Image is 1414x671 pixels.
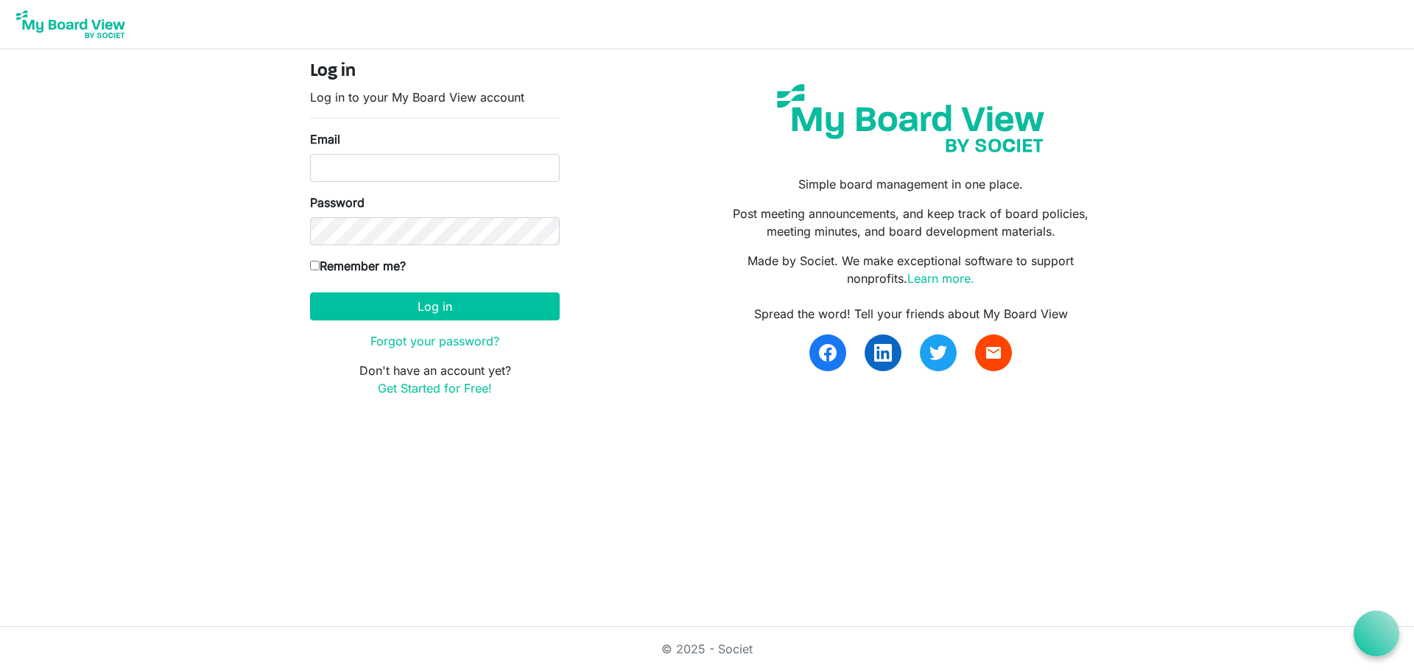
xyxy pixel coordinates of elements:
button: Log in [310,292,560,320]
label: Email [310,130,340,148]
h4: Log in [310,61,560,82]
p: Post meeting announcements, and keep track of board policies, meeting minutes, and board developm... [718,205,1104,240]
img: twitter.svg [929,344,947,362]
p: Don't have an account yet? [310,362,560,397]
a: Forgot your password? [370,334,499,348]
input: Remember me? [310,261,320,270]
img: linkedin.svg [874,344,892,362]
div: Spread the word! Tell your friends about My Board View [718,305,1104,323]
a: Get Started for Free! [378,381,492,396]
a: email [975,334,1012,371]
a: Learn more. [907,271,974,286]
p: Made by Societ. We make exceptional software to support nonprofits. [718,252,1104,287]
p: Log in to your My Board View account [310,88,560,106]
a: © 2025 - Societ [661,642,753,656]
img: My Board View Logo [12,6,130,43]
label: Remember me? [310,257,406,275]
p: Simple board management in one place. [718,175,1104,193]
label: Password [310,194,365,211]
span: email [985,344,1002,362]
img: facebook.svg [819,344,837,362]
img: my-board-view-societ.svg [766,73,1055,164]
